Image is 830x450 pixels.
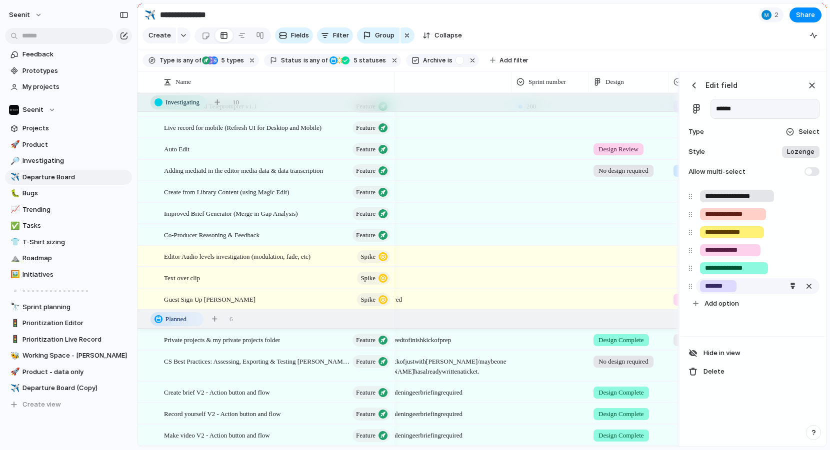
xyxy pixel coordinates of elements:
button: Delete [684,363,823,380]
span: Feedback [22,49,128,59]
a: 🚦Prioritization Editor [5,316,132,331]
span: any of [308,56,328,65]
span: Name [175,77,191,87]
span: Private projects & my private projects folder [164,334,280,345]
span: [PERSON_NAME] - need to finish kick of prep [333,330,511,345]
span: Spike [360,271,375,285]
button: 5 statuses [328,55,388,66]
div: 🚀 [10,366,17,378]
span: Guest Sign Up [PERSON_NAME] [164,293,255,305]
a: ✈️Departure Board (Copy) [5,381,132,396]
div: 🚀Product - data only [5,365,132,380]
span: types [218,56,244,65]
span: T-Shirt sizing [22,237,128,247]
span: Text over clip [164,272,200,283]
div: 🚦 [10,318,17,329]
a: ✈️Departure Board [5,170,132,185]
span: Projects [22,123,128,133]
button: isany of [174,55,203,66]
span: any of [181,56,201,65]
a: My projects [5,79,132,94]
button: Seenit [4,7,47,23]
span: Delete [703,367,724,377]
span: 2 [774,10,781,20]
span: Roadmap [22,253,128,263]
span: Blocked on Magic Edit [333,139,511,154]
div: 🐝 [10,350,17,362]
span: Product - data only [22,367,128,377]
div: 🚦Prioritization Live Record [5,332,132,347]
span: Filter [333,30,349,40]
span: Collapse [434,30,462,40]
span: 5-10 days [333,117,511,133]
span: Allow multi-select [686,167,745,177]
button: 🚦 [9,335,19,345]
span: is [303,56,308,65]
span: Sprint number [528,77,566,87]
span: Record yourself V2 - Action button and flow [164,408,280,419]
a: 🐛Bugs [5,186,132,201]
span: Light kick off / individual eningeer briefing required [333,404,511,419]
div: 🐝Working Space - [PERSON_NAME] [5,348,132,363]
div: 🚀 [10,139,17,150]
span: No design required [598,357,648,367]
span: Initiatives [22,270,128,280]
span: Feature [356,355,375,369]
span: Auto Edit [164,143,189,154]
span: Design Complete [598,388,644,398]
button: Feature [352,121,390,134]
a: 🔭Sprint planning [5,300,132,315]
span: Spike [360,250,375,264]
div: 👕 [10,236,17,248]
button: Feature [352,207,390,220]
button: ✈️ [142,7,158,23]
span: 6 [229,314,233,324]
button: ▫️ [9,286,19,296]
span: Feature [356,164,375,178]
span: Design [605,77,624,87]
div: 🐛 [10,188,17,199]
button: Hide in view [684,345,823,362]
div: ✈️ [144,8,155,21]
div: ✈️ [10,383,17,394]
a: 🔎Investigating [5,153,132,168]
span: Feature [356,333,375,347]
button: Feature [352,429,390,442]
span: Feature [356,142,375,156]
span: Feature [356,207,375,221]
span: Product [22,140,128,150]
button: Feature [352,143,390,156]
a: ⛰️Roadmap [5,251,132,266]
button: Spike [357,293,390,306]
button: 🚀 [9,367,19,377]
span: Prioritization Live Record [22,335,128,345]
a: 🚀Product [5,137,132,152]
button: Create [142,27,176,43]
span: Create [148,30,171,40]
div: ▫️ [10,285,17,297]
span: 5 [218,56,226,64]
span: Prototypes [22,66,128,76]
div: 🔭 [10,301,17,313]
div: ⛰️ [10,253,17,264]
button: Feature [352,408,390,421]
button: Feature [352,164,390,177]
span: Add filter [499,56,528,65]
div: 📈Trending [5,202,132,217]
span: My projects [22,82,128,92]
span: No design required [598,166,648,176]
span: Departure Board (Copy) [22,383,128,393]
span: Design Review [598,144,638,154]
button: isany of [301,55,330,66]
span: is [176,56,181,65]
span: statuses [350,56,386,65]
span: Feature [356,429,375,443]
span: Feature [356,121,375,135]
a: ▫️- - - - - - - - - - - - - - - [5,283,132,298]
button: 🐝 [9,351,19,361]
button: Feature [352,100,390,113]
